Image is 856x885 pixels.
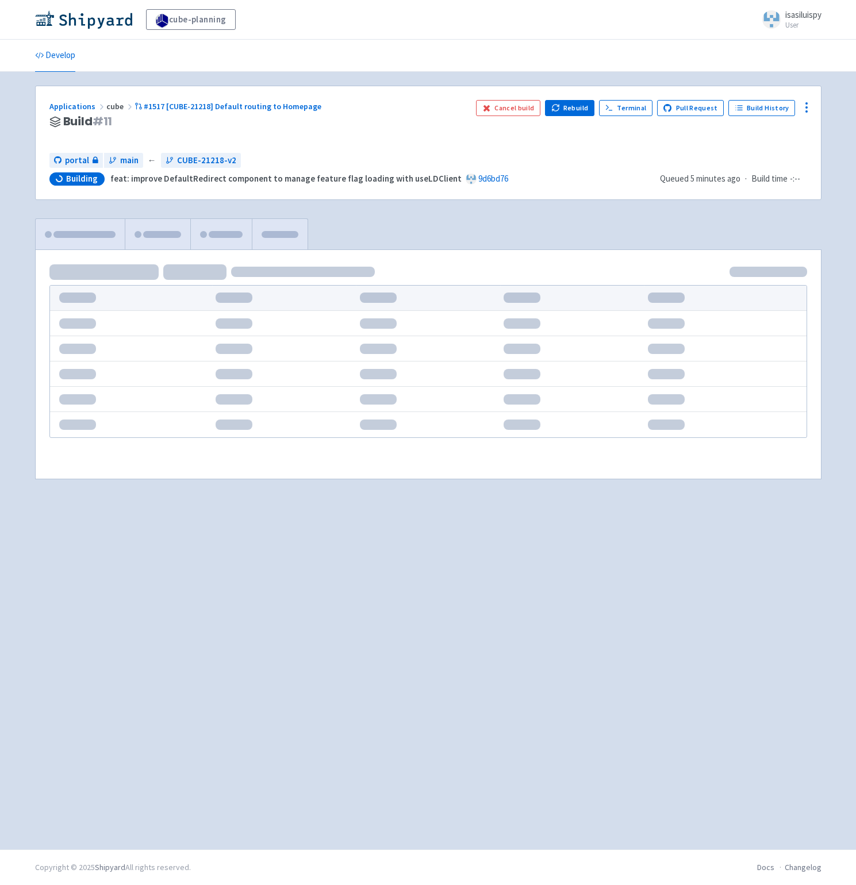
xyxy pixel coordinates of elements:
[177,154,236,167] span: CUBE-21218-v2
[660,173,740,184] span: Queued
[110,173,462,184] strong: feat: improve DefaultRedirect component to manage feature flag loading with useLDClient
[599,100,652,116] a: Terminal
[49,153,103,168] a: portal
[63,115,113,128] span: Build
[104,153,143,168] a: main
[49,101,106,111] a: Applications
[93,113,113,129] span: # 11
[690,173,740,184] time: 5 minutes ago
[66,173,98,184] span: Building
[476,100,541,116] button: Cancel build
[785,9,822,20] span: isasiluispy
[106,101,135,111] span: cube
[135,101,324,111] a: #1517 [CUBE-21218] Default routing to Homepage
[657,100,724,116] a: Pull Request
[148,154,156,167] span: ←
[35,861,191,874] div: Copyright © 2025 All rights reserved.
[755,10,822,29] a: isasiluispy User
[751,172,788,186] span: Build time
[120,154,139,167] span: main
[785,21,822,29] small: User
[35,40,75,72] a: Develop
[545,100,594,116] button: Rebuild
[757,862,774,872] a: Docs
[35,10,132,29] img: Shipyard logo
[478,173,508,184] a: 9d6bd76
[785,862,822,872] a: Changelog
[65,154,89,167] span: portal
[660,172,807,186] div: ·
[146,9,236,30] a: cube-planning
[161,153,241,168] a: CUBE-21218-v2
[728,100,795,116] a: Build History
[790,172,800,186] span: -:--
[95,862,125,872] a: Shipyard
